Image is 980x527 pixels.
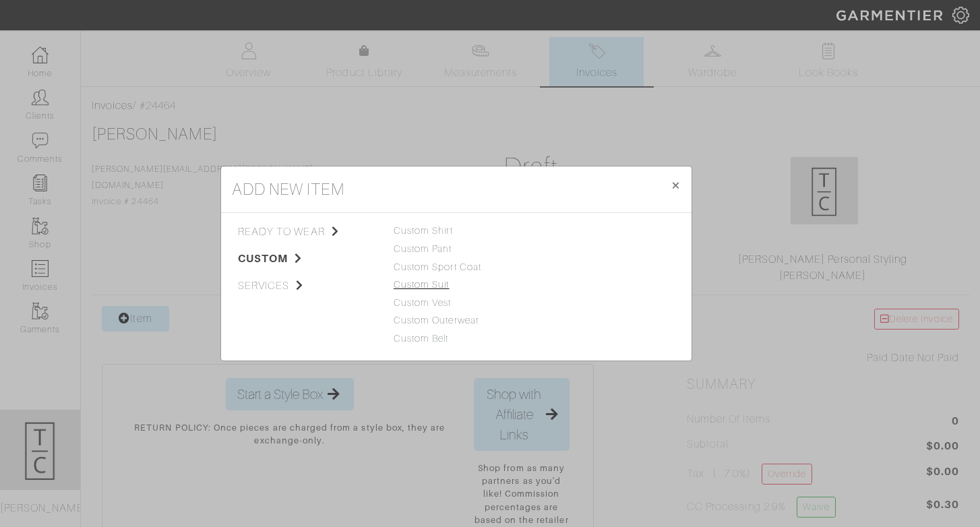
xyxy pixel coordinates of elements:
a: Custom Outerwear [394,315,479,325]
a: Custom Pant [394,243,452,254]
span: ready to wear [238,224,373,240]
a: Custom Vest [394,297,452,308]
span: services [238,278,373,294]
span: custom [238,251,373,267]
a: Custom Sport Coat [394,261,481,272]
a: Custom Suit [394,279,450,290]
span: × [671,176,681,194]
h4: add new item [232,177,344,201]
a: Custom Shirt [394,225,453,236]
a: Custom Belt [394,333,449,344]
